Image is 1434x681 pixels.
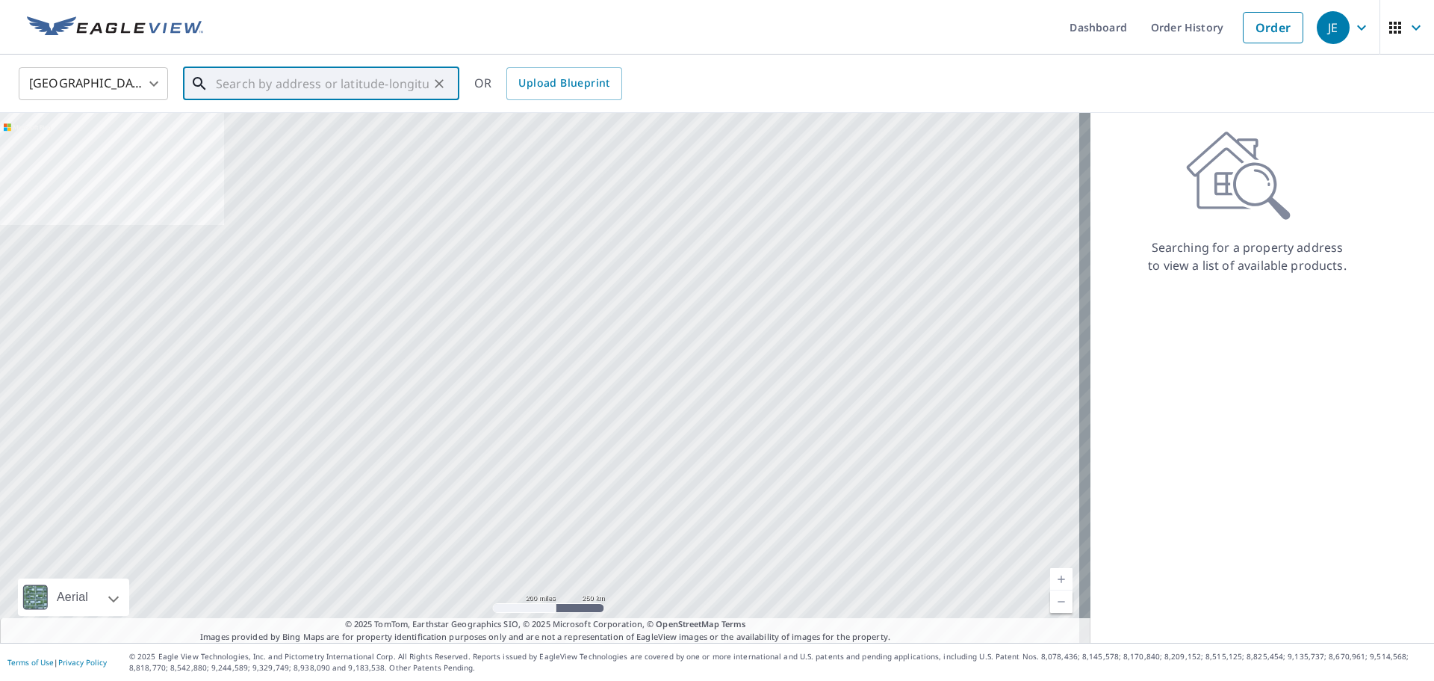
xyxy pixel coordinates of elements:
[1147,238,1347,274] p: Searching for a property address to view a list of available products.
[216,63,429,105] input: Search by address or latitude-longitude
[7,657,54,668] a: Terms of Use
[345,618,746,631] span: © 2025 TomTom, Earthstar Geographics SIO, © 2025 Microsoft Corporation, ©
[429,73,450,94] button: Clear
[19,63,168,105] div: [GEOGRAPHIC_DATA]
[129,651,1427,674] p: © 2025 Eagle View Technologies, Inc. and Pictometry International Corp. All Rights Reserved. Repo...
[721,618,746,629] a: Terms
[474,67,622,100] div: OR
[18,579,129,616] div: Aerial
[27,16,203,39] img: EV Logo
[7,658,107,667] p: |
[52,579,93,616] div: Aerial
[1050,568,1073,591] a: Current Level 5, Zoom In
[518,74,609,93] span: Upload Blueprint
[58,657,107,668] a: Privacy Policy
[1050,591,1073,613] a: Current Level 5, Zoom Out
[656,618,718,629] a: OpenStreetMap
[1317,11,1350,44] div: JE
[1243,12,1303,43] a: Order
[506,67,621,100] a: Upload Blueprint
